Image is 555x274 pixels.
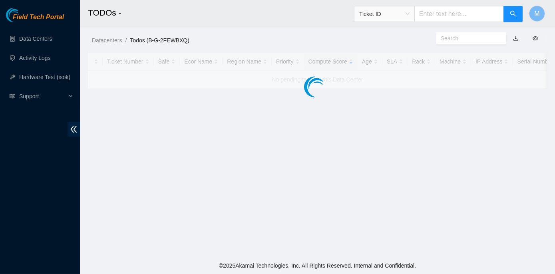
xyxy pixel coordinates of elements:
[19,36,52,42] a: Data Centers
[6,8,40,22] img: Akamai Technologies
[6,14,64,25] a: Akamai TechnologiesField Tech Portal
[359,8,410,20] span: Ticket ID
[510,10,516,18] span: search
[80,257,555,274] footer: © 2025 Akamai Technologies, Inc. All Rights Reserved. Internal and Confidential.
[19,55,51,61] a: Activity Logs
[529,6,545,22] button: M
[414,6,504,22] input: Enter text here...
[10,93,15,99] span: read
[130,37,189,44] a: Todos (B-G-2FEWBXQ)
[534,9,539,19] span: M
[13,14,64,21] span: Field Tech Portal
[68,122,80,137] span: double-left
[125,37,127,44] span: /
[441,34,495,43] input: Search
[19,88,66,104] span: Support
[19,74,70,80] a: Hardware Test (isok)
[92,37,122,44] a: Datacenters
[507,32,525,45] button: download
[503,6,523,22] button: search
[533,36,538,41] span: eye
